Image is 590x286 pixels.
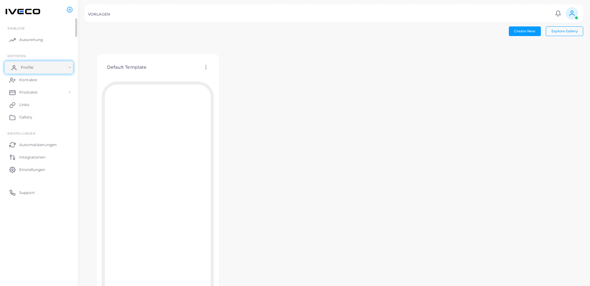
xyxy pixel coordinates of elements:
a: Profile [5,61,73,74]
span: Profile [21,65,33,70]
span: Auswertung [19,37,43,43]
a: Produkte [5,86,73,99]
span: ENTITÄTEN [7,54,26,58]
a: Integrationen [5,151,73,163]
span: Einstellungen [19,167,45,173]
span: Einstellungen [7,131,35,135]
a: Einstellungen [5,163,73,176]
span: Integrationen [19,155,45,160]
a: Gallery [5,111,73,123]
span: Produkte [19,90,37,95]
span: EINBLICKE [7,26,25,30]
span: Create New [514,29,535,33]
h4: Default Template [107,65,147,70]
a: Automatisierungen [5,138,73,151]
h5: VORLAGEN [88,12,110,16]
a: Links [5,99,73,111]
span: Gallery [19,114,32,120]
span: Support [19,190,35,196]
a: Auswertung [5,34,73,46]
span: Automatisierungen [19,142,57,148]
a: Support [5,186,73,199]
span: Explore Gallery [551,29,578,33]
span: Kontakte [19,77,37,83]
span: Links [19,102,29,108]
a: Kontakte [5,74,73,86]
button: Create New [509,26,541,36]
img: logo [6,6,40,17]
button: Explore Gallery [546,26,583,36]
